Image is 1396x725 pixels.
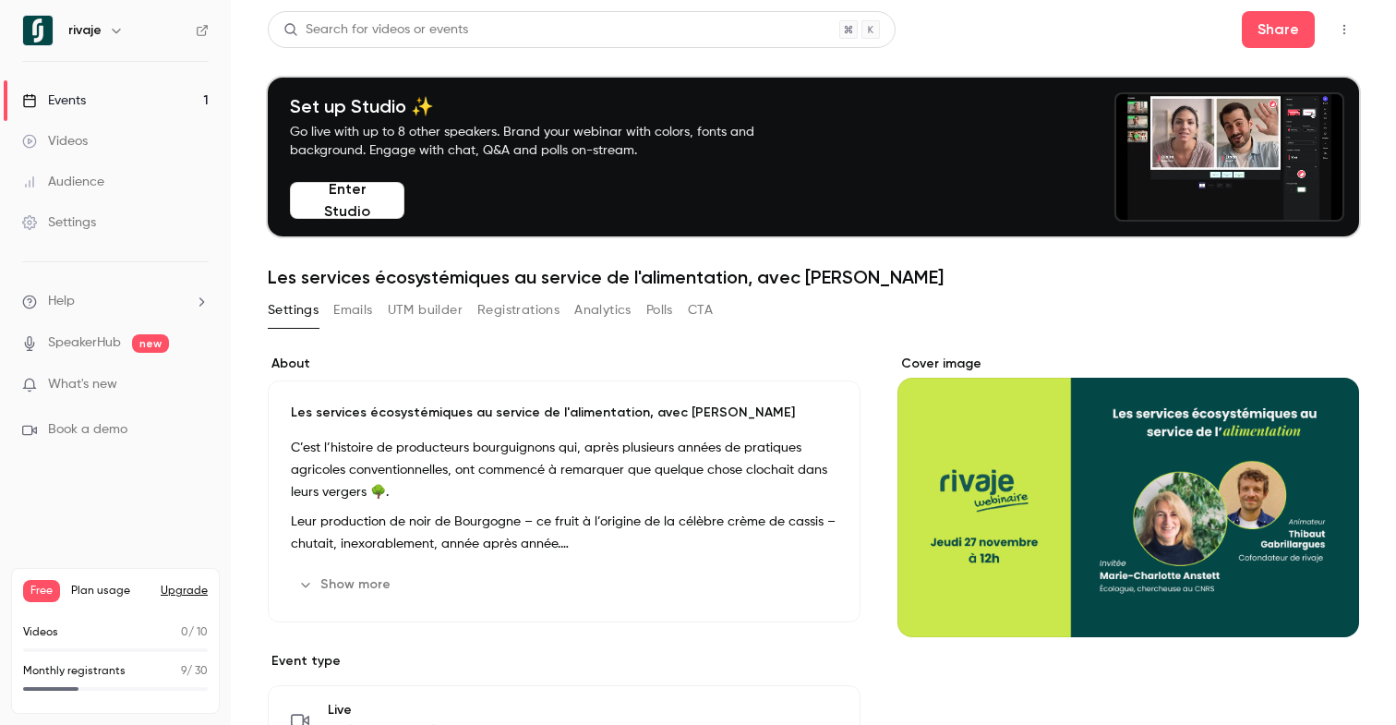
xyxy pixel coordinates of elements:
p: Go live with up to 8 other speakers. Brand your webinar with colors, fonts and background. Engage... [290,123,798,160]
p: Les services écosystémiques au service de l'alimentation, avec [PERSON_NAME] [291,404,837,422]
h1: Les services écosystémiques au service de l'alimentation, avec [PERSON_NAME] [268,266,1359,288]
span: What's new [48,375,117,394]
p: Monthly registrants [23,663,126,680]
section: Cover image [897,355,1359,637]
span: Live [328,701,480,719]
label: Cover image [897,355,1359,373]
div: Search for videos or events [283,20,468,40]
button: Registrations [477,296,560,325]
span: Help [48,292,75,311]
li: help-dropdown-opener [22,292,209,311]
a: SpeakerHub [48,333,121,353]
span: new [132,334,169,353]
span: 0 [181,627,188,638]
span: Free [23,580,60,602]
h4: Set up Studio ✨ [290,95,798,117]
p: Event type [268,652,860,671]
p: / 10 [181,624,208,641]
button: CTA [688,296,713,325]
button: Settings [268,296,319,325]
button: Analytics [574,296,632,325]
div: Events [22,91,86,110]
button: UTM builder [388,296,463,325]
img: rivaje [23,16,53,45]
button: Share [1242,11,1315,48]
span: Plan usage [71,584,150,598]
span: Book a demo [48,420,127,440]
div: Videos [22,132,88,151]
div: Settings [22,213,96,232]
div: Audience [22,173,104,191]
button: Show more [291,570,402,599]
p: Leur production de noir de Bourgogne – ce fruit à l’origine de la célèbre crème de cassis – chuta... [291,511,837,555]
button: Upgrade [161,584,208,598]
label: About [268,355,860,373]
button: Enter Studio [290,182,404,219]
span: 9 [181,666,187,677]
button: Polls [646,296,673,325]
p: / 30 [181,663,208,680]
h6: rivaje [68,21,102,40]
p: Videos [23,624,58,641]
p: C’est l’histoire de producteurs bourguignons qui, après plusieurs années de pratiques agricoles c... [291,437,837,503]
button: Emails [333,296,372,325]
